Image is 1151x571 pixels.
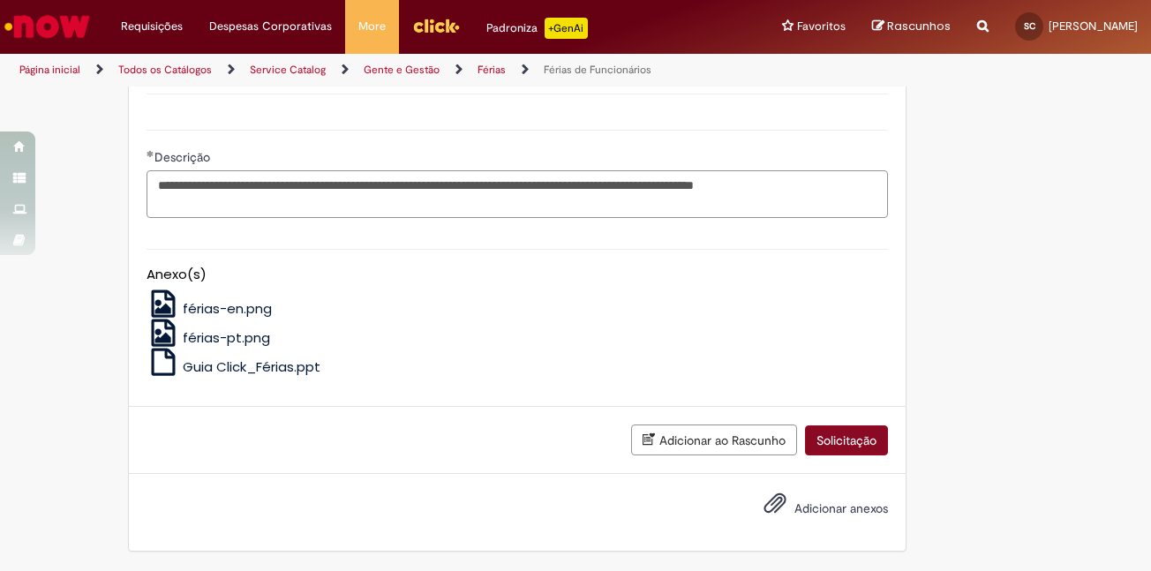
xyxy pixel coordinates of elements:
ul: Trilhas de página [13,54,754,86]
a: Service Catalog [250,63,326,77]
a: Gente e Gestão [364,63,440,77]
a: Todos os Catálogos [118,63,212,77]
a: Rascunhos [872,19,951,35]
span: SC [1024,20,1035,32]
a: Férias de Funcionários [544,63,651,77]
span: férias-pt.png [183,328,270,347]
span: Requisições [121,18,183,35]
span: Adicionar anexos [794,500,888,516]
div: Padroniza [486,18,588,39]
img: click_logo_yellow_360x200.png [412,12,460,39]
button: Adicionar anexos [759,487,791,528]
a: férias-en.png [147,299,273,318]
a: férias-pt.png [147,328,271,347]
p: +GenAi [545,18,588,39]
img: ServiceNow [2,9,93,44]
textarea: Descrição [147,170,888,218]
span: [PERSON_NAME] [1049,19,1138,34]
a: Férias [478,63,506,77]
a: Página inicial [19,63,80,77]
span: Favoritos [797,18,846,35]
button: Adicionar ao Rascunho [631,424,797,455]
button: Solicitação [805,425,888,455]
a: Guia Click_Férias.ppt [147,357,321,376]
h5: Anexo(s) [147,267,888,282]
span: Guia Click_Férias.ppt [183,357,320,376]
span: More [358,18,386,35]
span: Despesas Corporativas [209,18,332,35]
span: Obrigatório Preenchido [147,150,154,157]
span: Rascunhos [887,18,951,34]
span: Descrição [154,149,214,165]
span: férias-en.png [183,299,272,318]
